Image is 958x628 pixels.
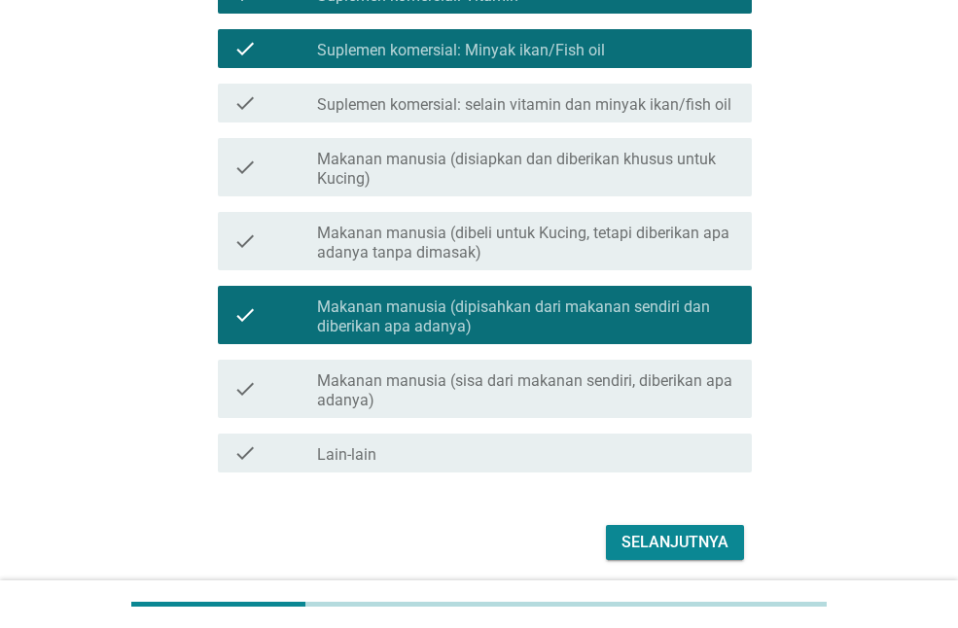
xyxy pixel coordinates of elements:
[317,41,605,60] label: Suplemen komersial: Minyak ikan/Fish oil
[317,297,736,336] label: Makanan manusia (dipisahkan dari makanan sendiri dan diberikan apa adanya)
[233,441,257,465] i: check
[317,95,731,115] label: Suplemen komersial: selain vitamin dan minyak ikan/fish oil
[233,294,257,336] i: check
[233,146,257,189] i: check
[606,525,744,560] button: Selanjutnya
[317,224,736,262] label: Makanan manusia (dibeli untuk Kucing, tetapi diberikan apa adanya tanpa dimasak)
[621,531,728,554] div: Selanjutnya
[233,367,257,410] i: check
[233,220,257,262] i: check
[317,445,376,465] label: Lain-lain
[233,91,257,115] i: check
[317,371,736,410] label: Makanan manusia (sisa dari makanan sendiri, diberikan apa adanya)
[233,37,257,60] i: check
[317,150,736,189] label: Makanan manusia (disiapkan dan diberikan khusus untuk Kucing)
